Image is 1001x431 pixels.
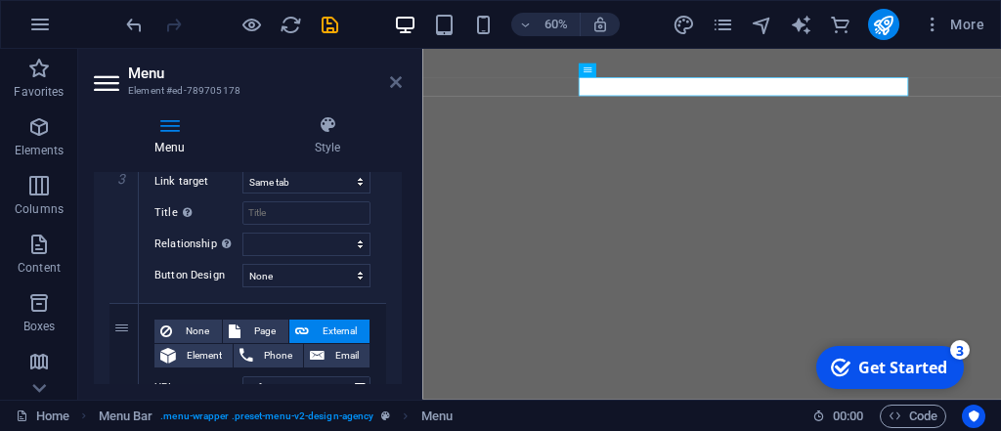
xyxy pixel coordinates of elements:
i: Reload page [280,14,302,36]
button: Email [304,344,370,367]
span: : [847,409,849,423]
h3: Element #ed-789705178 [128,82,363,100]
h2: Menu [128,65,402,82]
i: Publish [872,14,894,36]
span: More [923,15,984,34]
button: commerce [829,13,852,36]
label: Button Design [154,264,242,287]
span: Click to select. Double-click to edit [99,405,153,428]
button: None [154,320,222,343]
button: Usercentrics [962,405,985,428]
button: text_generator [790,13,813,36]
i: Design (Ctrl+Alt+Y) [673,14,695,36]
i: On resize automatically adjust zoom level to fit chosen device. [591,16,609,33]
h4: Menu [94,115,253,156]
span: Element [182,344,227,367]
i: AI Writer [790,14,812,36]
p: Content [18,260,61,276]
div: 3 [145,2,164,22]
button: save [318,13,341,36]
span: Email [330,344,364,367]
i: Pages (Ctrl+Alt+S) [712,14,734,36]
button: Element [154,344,233,367]
div: Get Started 3 items remaining, 40% complete [11,8,158,51]
span: None [178,320,216,343]
label: URL [154,376,242,400]
button: publish [868,9,899,40]
label: Title [154,201,242,225]
i: Undo: Delete elements (Ctrl+Z) [123,14,146,36]
p: Favorites [14,84,64,100]
input: Title [242,201,370,225]
button: navigator [751,13,774,36]
em: 3 [108,171,136,187]
p: Elements [15,143,65,158]
span: External [315,320,364,343]
nav: breadcrumb [99,405,453,428]
button: Phone [234,344,303,367]
button: undo [122,13,146,36]
button: Page [223,320,288,343]
i: This element is a customizable preset [381,410,390,421]
input: URL... [242,376,370,400]
h4: Style [253,115,402,156]
span: Page [246,320,283,343]
span: Code [889,405,937,428]
button: reload [279,13,302,36]
button: Code [880,405,946,428]
button: More [915,9,992,40]
div: Get Started [53,19,142,40]
h6: 60% [541,13,572,36]
span: . menu-wrapper .preset-menu-v2-design-agency [160,405,373,428]
span: Phone [259,344,297,367]
button: Click here to leave preview mode and continue editing [239,13,263,36]
i: Navigator [751,14,773,36]
span: Click to select. Double-click to edit [421,405,453,428]
button: External [289,320,370,343]
p: Boxes [23,319,56,334]
p: Columns [15,201,64,217]
label: Link target [154,170,242,194]
button: 60% [511,13,581,36]
button: design [673,13,696,36]
label: Relationship [154,233,242,256]
button: pages [712,13,735,36]
a: Click to cancel selection. Double-click to open Pages [16,405,69,428]
i: Save (Ctrl+S) [319,14,341,36]
h6: Session time [812,405,864,428]
span: 00 00 [833,405,863,428]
